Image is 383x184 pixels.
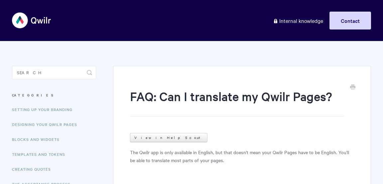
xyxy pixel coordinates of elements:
h1: FAQ: Can I translate my Qwilr Pages? [130,88,344,116]
a: Blocks and Widgets [12,133,64,146]
a: Creating Quotes [12,162,56,176]
img: Qwilr Help Center [12,8,52,33]
a: Internal knowledge [268,12,328,30]
h3: Categories [12,89,96,101]
a: View in Help Scout [130,133,207,142]
a: Contact [329,12,371,30]
a: Print this Article [350,84,355,91]
a: Templates and Tokens [12,148,70,161]
p: The Qwilr app is only available in English, but that doesn't mean your Qwilr Pages have to be Eng... [130,148,354,164]
a: Setting up your Branding [12,103,77,116]
input: Search [12,66,96,79]
a: Designing Your Qwilr Pages [12,118,82,131]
